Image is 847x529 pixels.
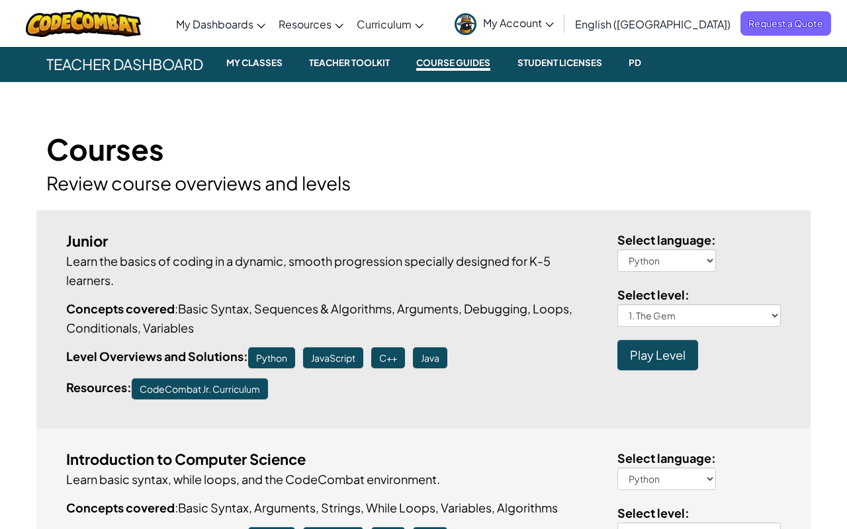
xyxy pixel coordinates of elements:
span: , [249,500,254,515]
span: Concepts covered [66,301,175,316]
span: Select level [617,505,685,520]
a: Curriculum [350,6,430,42]
img: avatar [455,13,476,35]
a: Resources [272,6,350,42]
span: Concepts covered [66,500,175,515]
span: Level Overviews and Solutions [66,348,244,364]
span: , [392,301,397,316]
small: Teacher Toolkit [304,55,395,71]
span: , [459,301,464,316]
span: , [492,500,497,515]
select: Select level: [617,304,781,327]
div: Junior [66,230,598,251]
h2: Review course overviews and levels [46,169,801,197]
span: Arguments [254,500,316,515]
span: , [361,500,366,515]
a: Student Licenses [504,46,615,82]
div: Introduction to Computer Science [66,448,598,469]
p: : [66,346,598,368]
span: , [569,301,572,316]
span: JavaScript [311,352,355,364]
span: , [249,301,254,316]
span: Java [421,352,439,364]
small: My Classes [221,55,288,71]
span: My Dashboards [176,17,253,31]
span: , [435,500,441,515]
span: Resources [279,17,332,31]
span: Select language [617,232,711,247]
span: , [527,301,533,316]
a: C++ [371,347,405,368]
a: Request a Quote [740,11,831,36]
a: My Account [448,3,560,44]
span: English ([GEOGRAPHIC_DATA]) [575,17,731,31]
span: , [138,320,143,335]
a: CodeCombat Jr. Curriculum [132,378,268,399]
a: My Classes [213,46,296,82]
span: Basic Syntax [178,500,249,515]
span: Loops [533,301,569,316]
p: : [66,498,598,517]
span: Curriculum [357,17,412,31]
a: Python [248,347,295,368]
small: PD [623,55,646,71]
img: CodeCombat logo [26,10,142,37]
span: Algorithms [497,500,558,515]
span: The CodeCombat Jr. curriculum can be found [here](https://drive.google.com/drive/folders/1R2iON3J... [140,383,260,395]
label: : [617,285,781,327]
select: Select language: [617,249,716,272]
a: JavaScript [303,347,363,368]
a: Course Guides [403,46,504,82]
p: : [66,299,598,337]
span: Arguments [397,301,459,316]
span: Sequences & Algorithms [254,301,392,316]
span: Variables [143,320,194,335]
span: C++ [379,352,397,364]
span: Select language [617,450,711,466]
span: Debugging [464,301,527,316]
span: Select level [617,287,685,302]
a: My Dashboards [169,6,272,42]
p: Learn basic syntax, while loops, and the CodeCombat environment. [66,469,598,489]
a: Java [413,347,447,368]
span: Teacher Dashboard [36,46,213,82]
span: Resources [66,380,127,395]
h1: Courses [46,128,801,169]
label: : [617,448,716,490]
a: PD [615,46,654,82]
a: English ([GEOGRAPHIC_DATA]) [568,6,737,42]
span: Conditionals [66,320,138,335]
label: : [617,230,716,272]
small: Student Licenses [512,55,607,71]
span: My Account [483,16,554,30]
span: Strings [321,500,361,515]
span: , [316,500,321,515]
span: Play Level [630,347,686,362]
select: Select language: [617,468,716,490]
a: Teacher Toolkit [296,46,403,82]
small: Course Guides [416,55,490,71]
span: Basic Syntax [178,301,249,316]
p: : [66,378,598,399]
span: Variables [441,500,492,515]
span: While Loops [366,500,435,515]
p: Learn the basics of coding in a dynamic, smooth progression specially designed for K-5 learners. [66,251,598,290]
